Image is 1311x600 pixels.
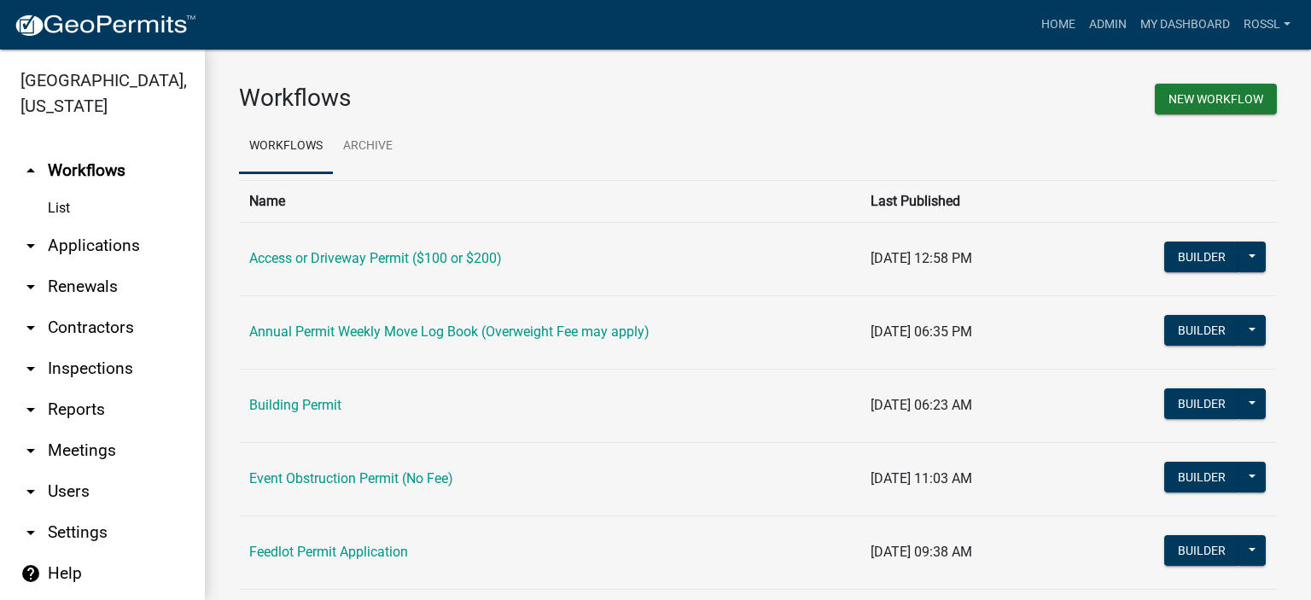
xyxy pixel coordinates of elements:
i: arrow_drop_down [20,236,41,256]
i: arrow_drop_down [20,277,41,297]
a: RossL [1237,9,1297,41]
button: Builder [1164,462,1239,492]
a: My Dashboard [1133,9,1237,41]
th: Name [239,180,860,222]
span: [DATE] 12:58 PM [871,250,972,266]
button: Builder [1164,315,1239,346]
span: [DATE] 09:38 AM [871,544,972,560]
i: arrow_drop_down [20,440,41,461]
button: Builder [1164,242,1239,272]
a: Home [1034,9,1082,41]
a: Workflows [239,119,333,174]
i: arrow_drop_down [20,399,41,420]
i: arrow_drop_down [20,522,41,543]
th: Last Published [860,180,1127,222]
i: arrow_drop_down [20,481,41,502]
button: New Workflow [1155,84,1277,114]
span: [DATE] 11:03 AM [871,470,972,486]
a: Admin [1082,9,1133,41]
a: Annual Permit Weekly Move Log Book (Overweight Fee may apply) [249,323,650,340]
a: Archive [333,119,403,174]
span: [DATE] 06:23 AM [871,397,972,413]
a: Building Permit [249,397,341,413]
button: Builder [1164,535,1239,566]
i: arrow_drop_down [20,358,41,379]
a: Feedlot Permit Application [249,544,408,560]
i: help [20,563,41,584]
h3: Workflows [239,84,745,113]
a: Event Obstruction Permit (No Fee) [249,470,453,486]
i: arrow_drop_down [20,317,41,338]
button: Builder [1164,388,1239,419]
a: Access or Driveway Permit ($100 or $200) [249,250,502,266]
span: [DATE] 06:35 PM [871,323,972,340]
i: arrow_drop_up [20,160,41,181]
